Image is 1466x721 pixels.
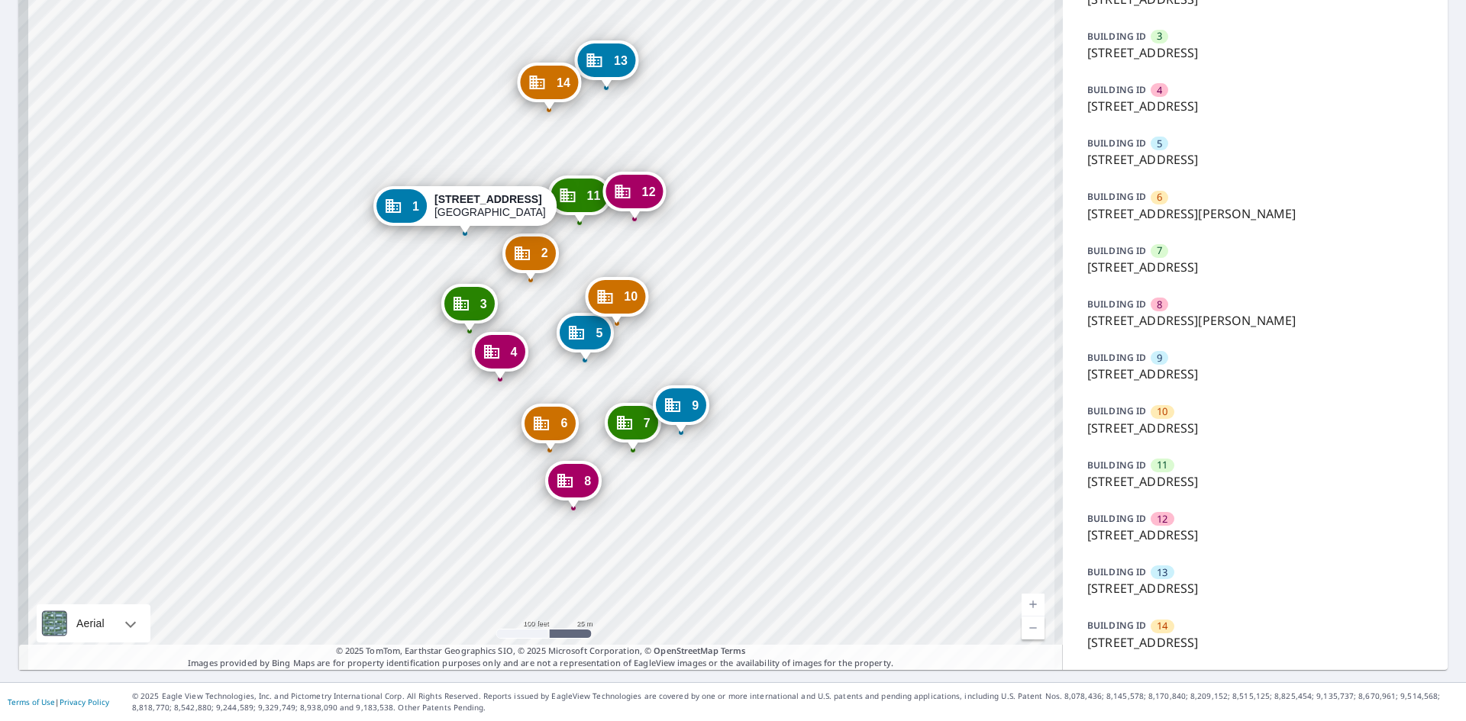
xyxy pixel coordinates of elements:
[1087,404,1146,417] p: BUILDING ID
[1157,351,1162,365] span: 9
[557,77,570,89] span: 14
[557,313,613,360] div: Dropped pin, building 5, Commercial property, 7040 S 114th Street Plz La Vista, NE 68128
[1157,512,1167,526] span: 12
[584,475,591,487] span: 8
[1157,458,1167,472] span: 11
[1087,619,1146,632] p: BUILDING ID
[441,284,498,331] div: Dropped pin, building 3, Commercial property, 7025 S 115th Street Plz La Vista, NE 68128
[1087,351,1146,364] p: BUILDING ID
[412,201,419,212] span: 1
[480,298,487,310] span: 3
[434,193,546,219] div: [GEOGRAPHIC_DATA]
[644,417,651,429] span: 7
[1087,30,1146,43] p: BUILDING ID
[60,697,109,707] a: Privacy Policy
[642,186,656,198] span: 12
[548,175,612,223] div: Dropped pin, building 11, Commercial property, 6960 Broadmoor Ct La Vista, NE 68128
[1157,29,1162,43] span: 3
[614,55,628,66] span: 13
[18,645,1063,670] p: Images provided by Bing Maps are for property identification purposes only and are not a represen...
[1157,137,1162,151] span: 5
[624,291,638,302] span: 10
[1087,311,1423,330] p: [STREET_ADDRESS][PERSON_NAME]
[434,193,542,205] strong: [STREET_ADDRESS]
[587,190,601,201] span: 11
[1087,526,1423,544] p: [STREET_ADDRESS]
[1087,633,1423,652] p: [STREET_ADDRESS]
[1087,83,1146,96] p: BUILDING ID
[721,645,746,656] a: Terms
[692,400,699,411] span: 9
[1157,83,1162,98] span: 4
[521,404,578,451] div: Dropped pin, building 6, Commercial property, 11436 Gertrude Plz La Vista, NE 68128
[1022,594,1045,616] a: Current Level 18, Zoom In
[1087,365,1423,383] p: [STREET_ADDRESS]
[1157,565,1167,580] span: 13
[1087,43,1423,62] p: [STREET_ADDRESS]
[1087,244,1146,257] p: BUILDING ID
[1087,459,1146,472] p: BUILDING ID
[545,461,602,508] div: Dropped pin, building 8, Commercial property, 11461 Gertrude Plz La Vista, NE 68128
[510,346,517,358] span: 4
[654,645,718,656] a: OpenStreetMap
[1087,472,1423,491] p: [STREET_ADDRESS]
[1157,404,1167,419] span: 10
[502,233,559,281] div: Dropped pin, building 2, Commercial property, 7002 S 114th Street Plz La Vista, NE 68128
[1157,298,1162,312] span: 8
[132,690,1458,713] p: © 2025 Eagle View Technologies, Inc. and Pictometry International Corp. All Rights Reserved. Repo...
[1087,150,1423,169] p: [STREET_ADDRESS]
[1087,419,1423,437] p: [STREET_ADDRESS]
[1087,258,1423,276] p: [STREET_ADDRESS]
[1087,97,1423,115] p: [STREET_ADDRESS]
[8,697,109,707] p: |
[596,327,602,339] span: 5
[8,697,55,707] a: Terms of Use
[373,186,557,233] div: Dropped pin, building 1, Commercial property, 6925 S 115th Street Plz La Vista, NE 68128
[1087,579,1423,597] p: [STREET_ADDRESS]
[1087,190,1146,203] p: BUILDING ID
[560,417,567,429] span: 6
[541,247,548,259] span: 2
[603,172,667,219] div: Dropped pin, building 12, Commercial property, 6951 Broadmoor Ct La Vista, NE 68128
[1087,137,1146,150] p: BUILDING ID
[653,385,709,433] div: Dropped pin, building 9, Commercial property, 7151 S 114th Street Plz La Vista, NE 68128
[575,40,638,88] div: Dropped pin, building 13, Commercial property, 6911 Broadmoor Ct La Vista, NE 68128
[1157,243,1162,258] span: 7
[1087,298,1146,311] p: BUILDING ID
[336,645,746,658] span: © 2025 TomTom, Earthstar Geographics SIO, © 2025 Microsoft Corporation, ©
[605,403,661,450] div: Dropped pin, building 7, Commercial property, 7120 S 114th Street Plz La Vista, NE 68128
[72,604,109,642] div: Aerial
[518,63,581,110] div: Dropped pin, building 14, Commercial property, 6920 Broadmoor Ct La Vista, NE 68128
[585,277,648,324] div: Dropped pin, building 10, Commercial property, 7085 S 114th Street Plz La Vista, NE 68128
[1157,190,1162,204] span: 6
[1157,619,1167,633] span: 14
[1087,204,1423,223] p: [STREET_ADDRESS][PERSON_NAME]
[1087,512,1146,525] p: BUILDING ID
[1087,565,1146,578] p: BUILDING ID
[1022,616,1045,639] a: Current Level 18, Zoom Out
[471,332,528,379] div: Dropped pin, building 4, Commercial property, 7025 S 115th Street Plz La Vista, NE 68128
[37,604,150,642] div: Aerial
